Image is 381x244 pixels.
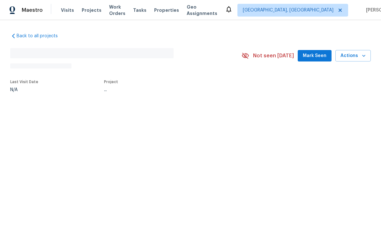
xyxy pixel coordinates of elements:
span: Work Orders [109,4,125,17]
span: Tasks [133,8,146,12]
span: Properties [154,7,179,13]
span: Last Visit Date [10,80,38,84]
div: ... [104,88,227,92]
span: Actions [340,52,366,60]
a: Back to all projects [10,33,71,39]
span: Project [104,80,118,84]
span: Not seen [DATE] [253,53,294,59]
span: Projects [82,7,101,13]
span: Mark Seen [303,52,326,60]
span: Maestro [22,7,43,13]
span: Visits [61,7,74,13]
span: Geo Assignments [187,4,217,17]
button: Actions [335,50,371,62]
div: N/A [10,88,38,92]
button: Mark Seen [298,50,332,62]
span: [GEOGRAPHIC_DATA], [GEOGRAPHIC_DATA] [243,7,333,13]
